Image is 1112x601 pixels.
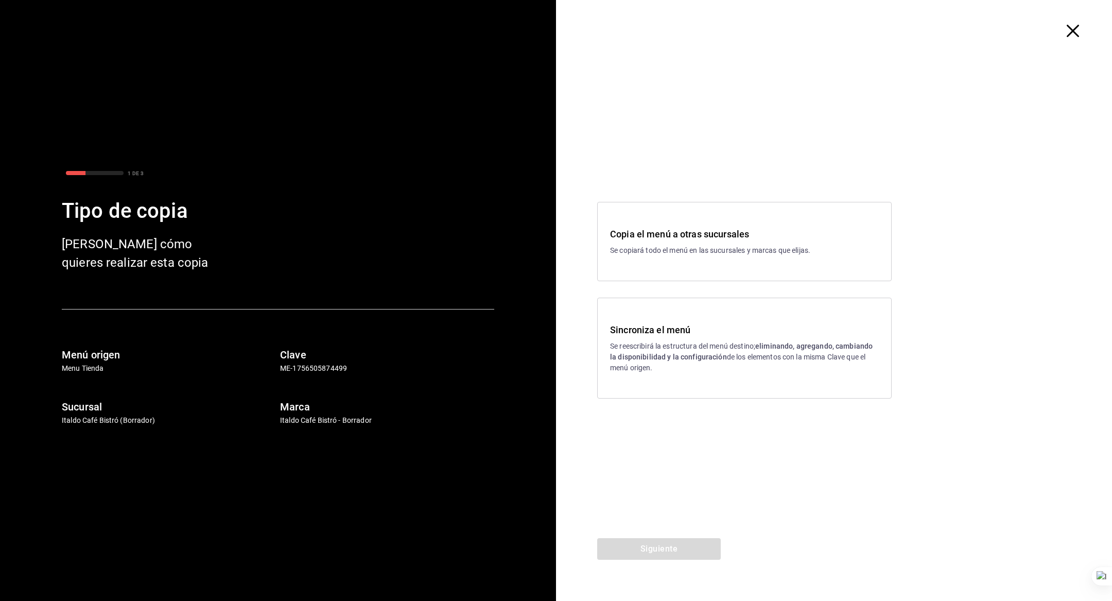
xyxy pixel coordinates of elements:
[280,347,494,363] h6: Clave
[62,196,494,227] div: Tipo de copia
[62,235,227,272] div: [PERSON_NAME] cómo quieres realizar esta copia
[280,399,494,415] h6: Marca
[280,415,494,426] p: Italdo Café Bistró - Borrador
[62,399,276,415] h6: Sucursal
[610,341,879,373] p: Se reescribirá la estructura del menú destino; de los elementos con la misma Clave que el menú or...
[610,323,879,337] h3: Sincroniza el menú
[128,169,144,177] div: 1 DE 3
[62,363,276,374] p: Menu Tienda
[610,227,879,241] h3: Copia el menú a otras sucursales
[62,347,276,363] h6: Menú origen
[280,363,494,374] p: ME-1756505874499
[610,245,879,256] p: Se copiará todo el menú en las sucursales y marcas que elijas.
[610,342,873,361] strong: eliminando, agregando, cambiando la disponibilidad y la configuración
[62,415,276,426] p: Italdo Café Bistró (Borrador)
